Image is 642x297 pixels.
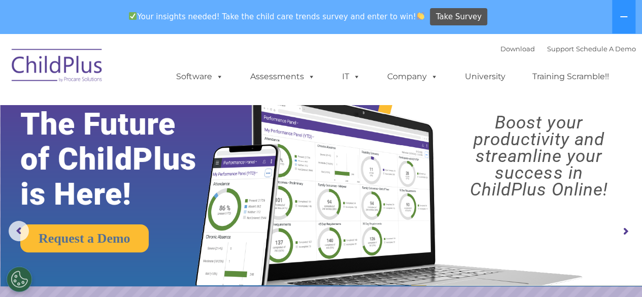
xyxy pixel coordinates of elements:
a: Software [166,67,233,87]
rs-layer: Boost your productivity and streamline your success in ChildPlus Online! [444,114,634,198]
a: Support [547,45,574,53]
span: Take Survey [436,8,482,26]
a: Company [377,67,448,87]
font: | [500,45,636,53]
span: Your insights needed! Take the child care trends survey and enter to win! [125,7,429,26]
a: University [455,67,516,87]
a: Download [500,45,535,53]
a: Take Survey [430,8,487,26]
span: Phone number [141,109,184,116]
a: Training Scramble!! [522,67,619,87]
img: ✅ [129,12,137,20]
img: 👏 [417,12,424,20]
span: Last name [141,67,172,75]
rs-layer: The Future of ChildPlus is Here! [20,107,225,212]
img: ChildPlus by Procare Solutions [7,42,108,92]
a: Assessments [240,67,325,87]
a: Request a Demo [20,224,149,252]
a: Schedule A Demo [576,45,636,53]
button: Cookies Settings [7,267,32,292]
a: IT [332,67,370,87]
